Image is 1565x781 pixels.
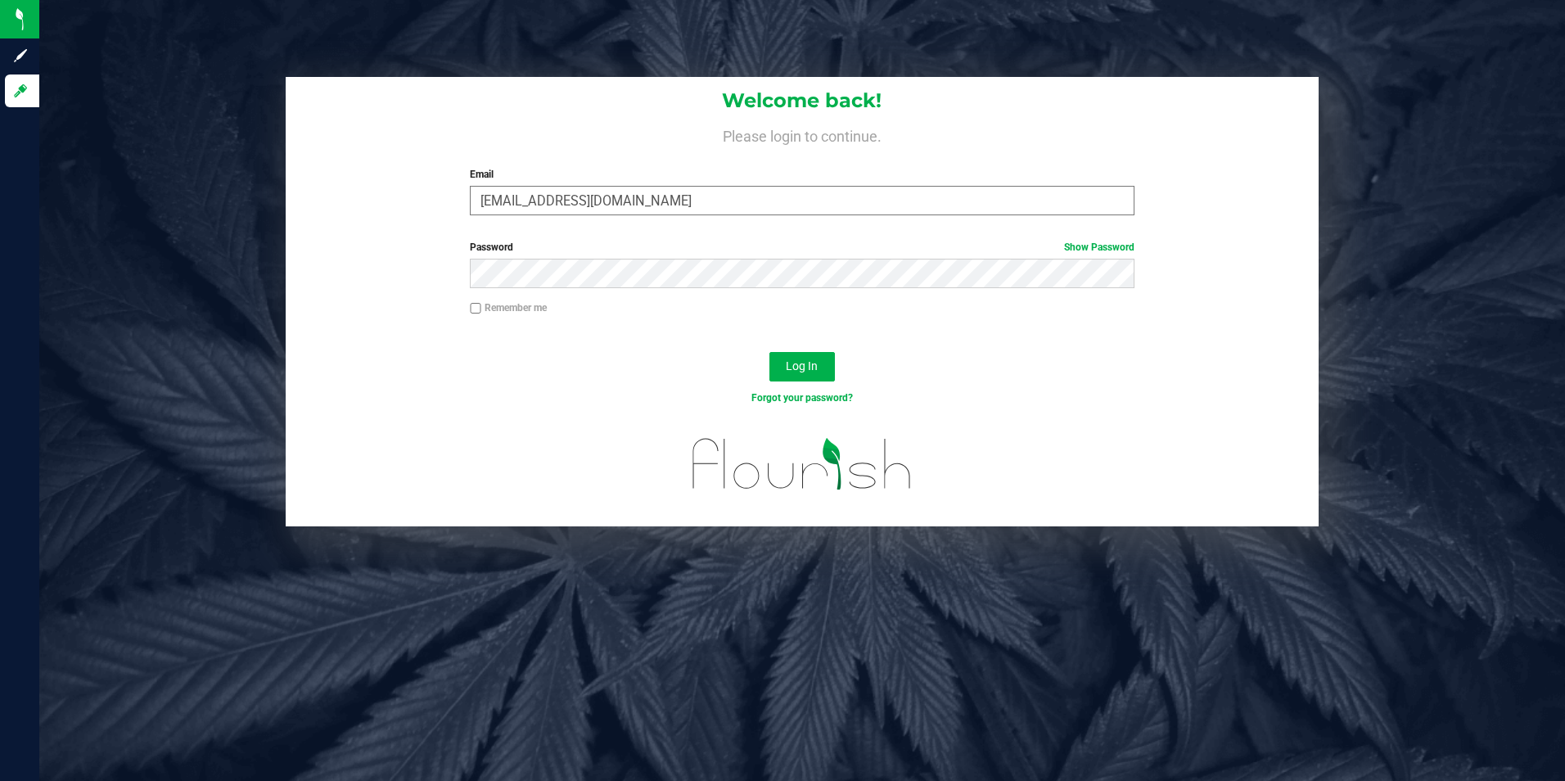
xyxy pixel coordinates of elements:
[286,90,1319,111] h1: Welcome back!
[470,303,481,314] input: Remember me
[470,300,547,315] label: Remember me
[12,83,29,99] inline-svg: Log in
[769,352,835,381] button: Log In
[470,242,513,253] span: Password
[786,359,818,372] span: Log In
[286,124,1319,144] h4: Please login to continue.
[751,392,853,404] a: Forgot your password?
[12,47,29,64] inline-svg: Sign up
[470,167,1134,182] label: Email
[673,422,931,506] img: flourish_logo.svg
[1064,242,1134,253] a: Show Password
